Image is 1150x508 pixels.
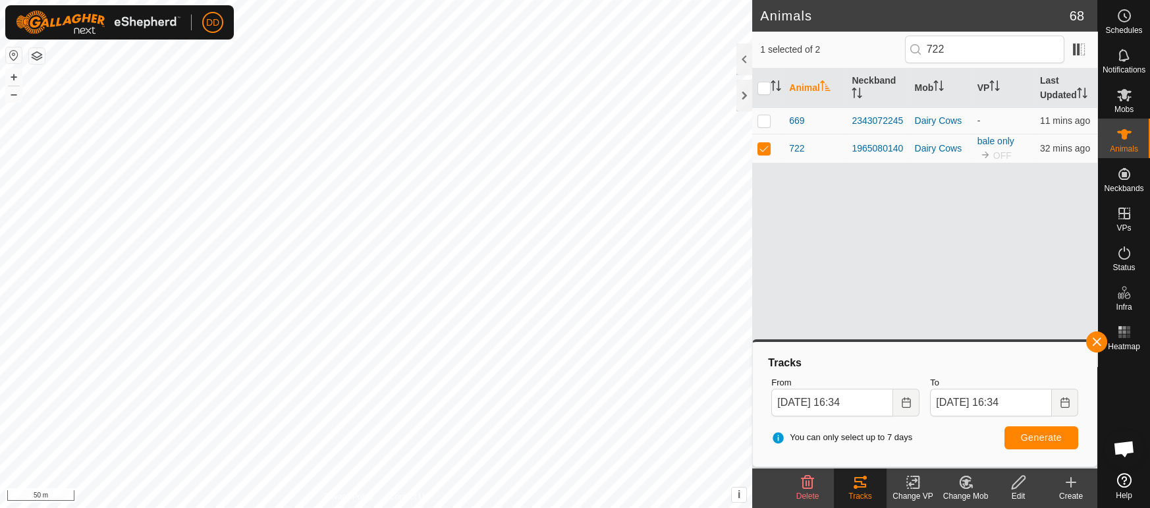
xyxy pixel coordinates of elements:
p-sorticon: Activate to sort [771,82,781,93]
div: Change VP [887,490,939,502]
button: Reset Map [6,47,22,63]
div: Dairy Cows [915,142,967,155]
button: + [6,69,22,85]
div: 2343072245 [852,114,904,128]
span: Help [1116,492,1132,499]
button: – [6,86,22,102]
span: Notifications [1103,66,1145,74]
span: Mobs [1114,105,1134,113]
div: Create [1045,490,1097,502]
app-display-virtual-paddock-transition: - [977,115,981,126]
a: Contact Us [389,491,428,503]
th: Last Updated [1035,69,1097,108]
span: Generate [1021,432,1062,443]
span: OFF [993,150,1012,161]
div: Edit [992,490,1045,502]
span: i [738,489,740,500]
a: bale only [977,136,1014,146]
span: Infra [1116,303,1132,311]
a: Privacy Policy [324,491,373,503]
p-sorticon: Activate to sort [989,82,1000,93]
span: VPs [1116,224,1131,232]
h2: Animals [760,8,1070,24]
p-sorticon: Activate to sort [852,90,862,100]
div: Change Mob [939,490,992,502]
button: Map Layers [29,48,45,64]
p-sorticon: Activate to sort [820,82,831,93]
th: Mob [910,69,972,108]
button: Generate [1004,426,1078,449]
div: Open chat [1105,429,1144,468]
button: i [732,488,746,502]
span: Schedules [1105,26,1142,34]
div: 1965080140 [852,142,904,155]
span: DD [206,16,219,30]
span: Delete [796,492,819,501]
th: Neckband [846,69,909,108]
img: to [980,150,991,160]
label: From [771,376,919,389]
a: Help [1098,468,1150,505]
div: Tracks [834,490,887,502]
span: Neckbands [1104,184,1143,192]
button: Choose Date [893,389,919,416]
span: 669 [789,114,804,128]
span: Status [1112,264,1135,271]
button: Choose Date [1052,389,1078,416]
span: 26 Sept 2025, 4:01 pm [1040,143,1090,154]
span: Animals [1110,145,1138,153]
th: VP [972,69,1035,108]
img: Gallagher Logo [16,11,180,34]
label: To [930,376,1078,389]
div: Dairy Cows [915,114,967,128]
th: Animal [784,69,846,108]
p-sorticon: Activate to sort [933,82,944,93]
input: Search (S) [905,36,1064,63]
span: 722 [789,142,804,155]
span: Heatmap [1108,343,1140,351]
span: You can only select up to 7 days [771,431,912,444]
div: Tracks [766,355,1083,371]
span: 1 selected of 2 [760,43,904,57]
span: 26 Sept 2025, 4:22 pm [1040,115,1090,126]
span: 68 [1070,6,1084,26]
p-sorticon: Activate to sort [1077,90,1087,100]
